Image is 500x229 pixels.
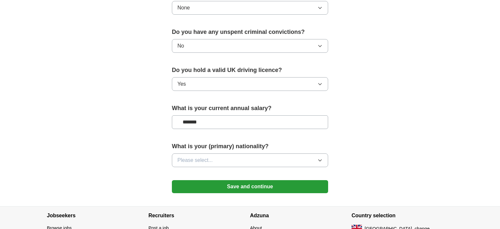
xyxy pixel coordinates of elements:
label: What is your current annual salary? [172,104,328,113]
label: Do you have any unspent criminal convictions? [172,28,328,36]
button: Please select... [172,153,328,167]
span: No [177,42,184,50]
span: None [177,4,190,12]
button: No [172,39,328,53]
button: None [172,1,328,15]
button: Save and continue [172,180,328,193]
label: What is your (primary) nationality? [172,142,328,151]
span: Please select... [177,156,213,164]
h4: Country selection [352,207,453,225]
label: Do you hold a valid UK driving licence? [172,66,328,75]
button: Yes [172,77,328,91]
span: Yes [177,80,186,88]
